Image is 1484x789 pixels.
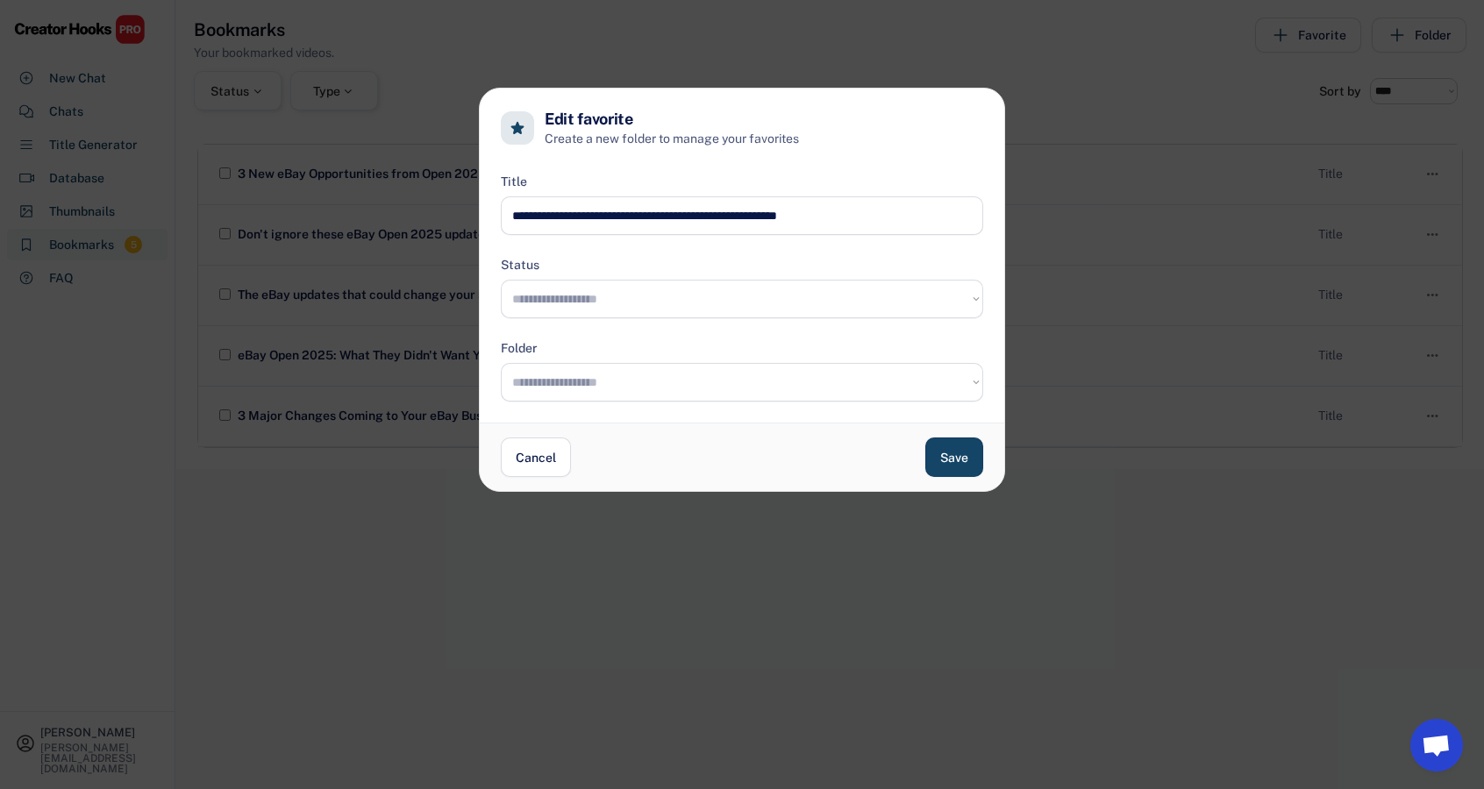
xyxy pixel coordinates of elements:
button: Cancel [501,437,571,477]
h6: Create a new folder to manage your favorites [545,130,983,148]
a: Open chat [1410,719,1463,771]
div: Title [501,173,527,191]
div: Status [501,256,539,274]
button: Save [925,437,983,477]
div: Folder [501,339,538,358]
h4: Edit favorite [545,110,632,130]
